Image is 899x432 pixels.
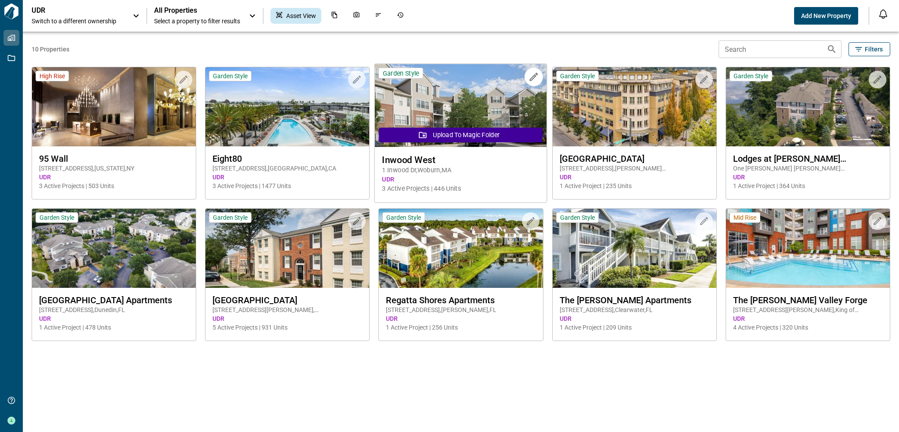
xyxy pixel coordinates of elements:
span: Eight80 [212,153,362,164]
span: 1 Inwood Dr , Woburn , MA [382,166,539,175]
span: [STREET_ADDRESS][PERSON_NAME] , King of Prussia , PA [733,305,883,314]
span: [STREET_ADDRESS] , [PERSON_NAME] , FL [386,305,536,314]
span: Asset View [286,11,316,20]
span: Garden Style [734,72,768,80]
span: 1 Active Project | 235 Units [560,182,709,190]
div: Asset View [270,8,321,24]
span: Garden Style [560,72,595,80]
button: Filters [849,42,890,56]
span: UDR [39,314,189,323]
span: Regatta Shores Apartments [386,295,536,305]
button: Search properties [823,40,841,58]
p: UDR [32,6,111,15]
span: [STREET_ADDRESS] , [US_STATE] , NY [39,164,189,173]
span: Garden Style [40,214,74,221]
span: All Properties [154,6,240,15]
span: UDR [212,173,362,182]
img: property-asset [553,209,716,288]
img: property-asset [205,67,369,146]
span: 3 Active Projects | 503 Units [39,182,189,190]
img: property-asset [32,67,196,146]
img: property-asset [32,209,196,288]
span: [STREET_ADDRESS] , [PERSON_NAME][GEOGRAPHIC_DATA] , WA [560,164,709,173]
button: Add New Property [794,7,858,25]
button: Upload to Magic Folder [379,127,543,142]
img: property-asset [553,67,716,146]
span: Switch to a different ownership [32,17,124,25]
span: [GEOGRAPHIC_DATA] Apartments [39,295,189,305]
span: 1 Active Project | 256 Units [386,323,536,332]
span: The [PERSON_NAME] Apartments [560,295,709,305]
span: Garden Style [560,214,595,221]
div: Issues & Info [370,8,387,24]
span: [STREET_ADDRESS] , Dunedin , FL [39,305,189,314]
div: Photos [348,8,365,24]
img: property-asset [726,209,890,288]
span: UDR [733,173,883,182]
span: [STREET_ADDRESS][PERSON_NAME] , [GEOGRAPHIC_DATA] , VA [212,305,362,314]
span: [STREET_ADDRESS] , Clearwater , FL [560,305,709,314]
span: Garden Style [386,214,421,221]
span: 1 Active Project | 209 Units [560,323,709,332]
span: UDR [212,314,362,323]
span: UDR [382,175,539,184]
span: 1 Active Project | 364 Units [733,182,883,190]
span: High Rise [40,72,65,80]
span: Lodges at [PERSON_NAME][GEOGRAPHIC_DATA] [733,153,883,164]
span: 3 Active Projects | 446 Units [382,184,539,193]
span: UDR [39,173,189,182]
span: 3 Active Projects | 1477 Units [212,182,362,190]
span: 10 Properties [32,45,715,54]
span: 4 Active Projects | 320 Units [733,323,883,332]
span: UDR [386,314,536,323]
div: Job History [392,8,409,24]
span: 5 Active Projects | 931 Units [212,323,362,332]
span: Select a property to filter results [154,17,240,25]
span: Add New Property [801,11,851,20]
img: property-asset [205,209,369,288]
span: Garden Style [213,214,248,221]
span: Filters [865,45,883,54]
span: The [PERSON_NAME] Valley Forge [733,295,883,305]
span: 1 Active Project | 478 Units [39,323,189,332]
span: UDR [560,314,709,323]
span: UDR [560,173,709,182]
button: Open notification feed [876,7,890,21]
span: One [PERSON_NAME] [PERSON_NAME] Dr , Tewksbury , MA [733,164,883,173]
span: Garden Style [213,72,248,80]
img: property-asset [726,67,890,146]
span: 95 Wall [39,153,189,164]
span: UDR [733,314,883,323]
div: Documents [326,8,343,24]
img: property-asset [379,209,543,288]
span: [GEOGRAPHIC_DATA] [212,295,362,305]
span: [GEOGRAPHIC_DATA] [560,153,709,164]
span: Mid Rise [734,214,756,221]
span: Garden Style [383,69,419,77]
span: Inwood West [382,154,539,165]
span: [STREET_ADDRESS] , [GEOGRAPHIC_DATA] , CA [212,164,362,173]
img: property-asset [375,64,547,147]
